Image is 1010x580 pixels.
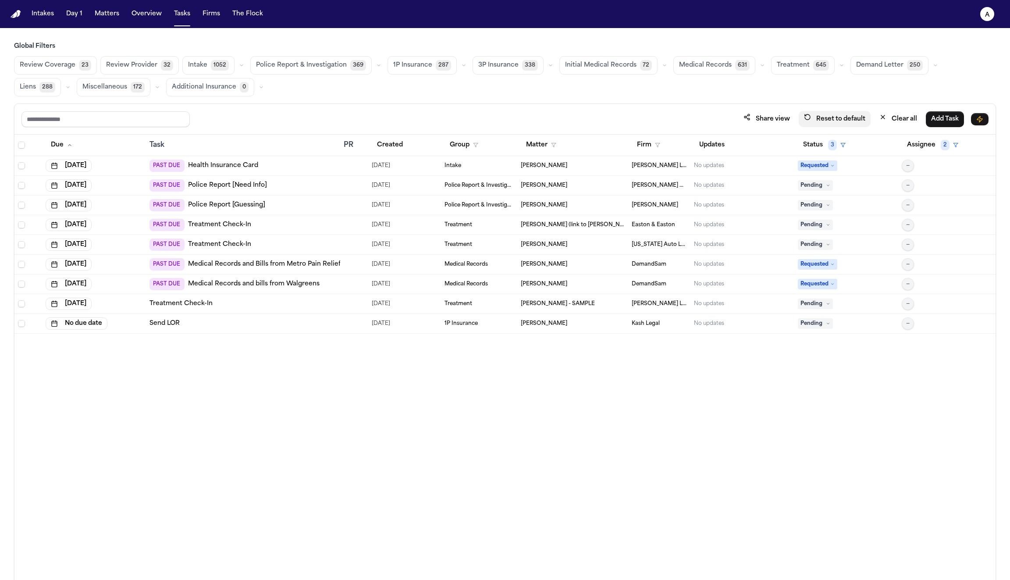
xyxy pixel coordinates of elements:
span: 32 [161,60,173,71]
h3: Global Filters [14,42,996,51]
button: Medical Records631 [673,56,755,75]
a: Home [11,10,21,18]
span: Miscellaneous [82,83,127,92]
button: Firms [199,6,224,22]
span: 1P Insurance [393,61,432,70]
button: Intakes [28,6,57,22]
button: Demand Letter250 [850,56,928,75]
span: Treatment [777,61,810,70]
button: Intake1052 [182,56,235,75]
span: Review Coverage [20,61,75,70]
span: Initial Medical Records [565,61,637,70]
button: 3P Insurance338 [473,56,544,75]
button: Miscellaneous172 [77,78,150,96]
button: Share view [738,111,795,127]
button: Add Task [926,111,964,127]
button: Day 1 [63,6,86,22]
span: 23 [79,60,91,71]
button: Treatment645 [771,56,835,75]
span: Police Report & Investigation [256,61,347,70]
button: 1P Insurance287 [388,56,457,75]
span: 631 [735,60,750,71]
button: Tasks [171,6,194,22]
button: Initial Medical Records72 [559,56,658,75]
button: Review Provider32 [100,56,179,75]
span: 338 [522,60,538,71]
span: 0 [240,82,249,93]
button: No due date [46,317,107,330]
span: Intake [188,61,207,70]
span: 369 [350,60,366,71]
span: 250 [907,60,923,71]
button: Matters [91,6,123,22]
span: 645 [813,60,829,71]
span: 172 [131,82,145,93]
span: Additional Insurance [172,83,236,92]
button: The Flock [229,6,267,22]
span: 1052 [211,60,229,71]
button: Additional Insurance0 [166,78,254,96]
button: Liens288 [14,78,61,96]
button: Clear all [874,111,922,127]
span: Demand Letter [856,61,903,70]
button: Overview [128,6,165,22]
span: 72 [640,60,652,71]
span: 288 [39,82,55,93]
img: Finch Logo [11,10,21,18]
button: Reset to default [799,111,871,127]
button: Review Coverage23 [14,56,97,75]
button: Immediate Task [971,113,989,125]
span: Liens [20,83,36,92]
span: Medical Records [679,61,732,70]
span: 287 [436,60,451,71]
span: Review Provider [106,61,157,70]
span: 3P Insurance [478,61,519,70]
button: Police Report & Investigation369 [250,56,372,75]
